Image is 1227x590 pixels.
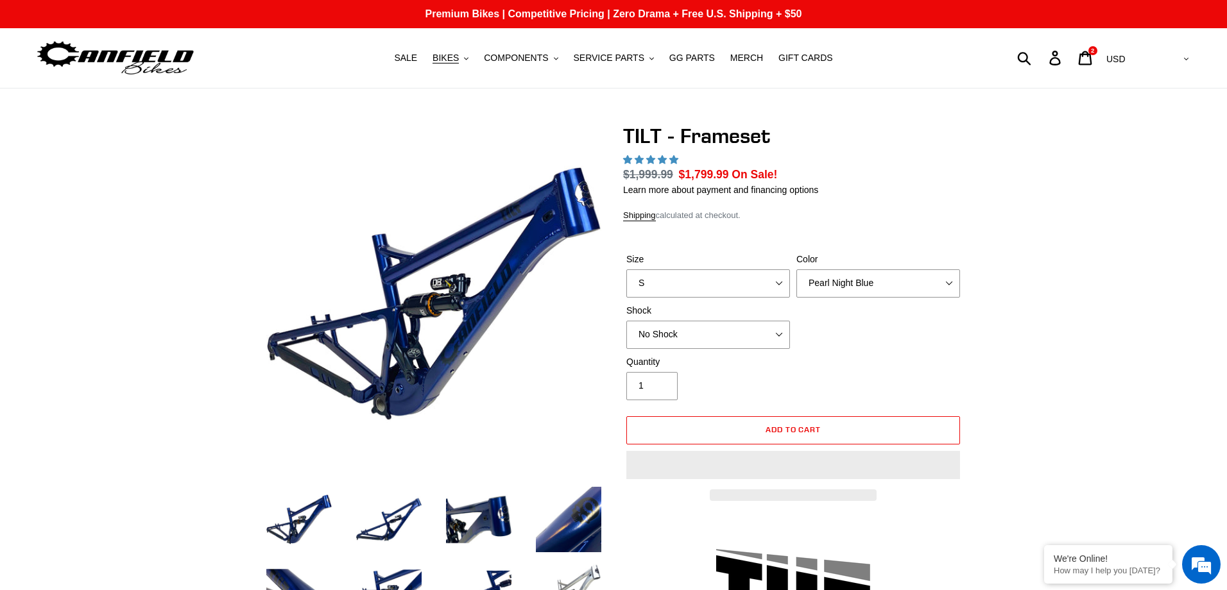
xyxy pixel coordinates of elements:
[626,253,790,266] label: Size
[264,484,334,555] img: Load image into Gallery viewer, TILT - Frameset
[623,185,818,195] a: Learn more about payment and financing options
[1054,566,1163,575] p: How may I help you today?
[730,53,763,63] span: MERCH
[433,53,459,63] span: BIKES
[679,168,729,181] span: $1,799.99
[443,484,514,555] img: Load image into Gallery viewer, TILT - Frameset
[1024,44,1057,72] input: Search
[1071,44,1101,72] a: 2
[1091,47,1094,54] span: 2
[567,49,660,67] button: SERVICE PARTS
[623,155,681,165] span: 5.00 stars
[477,49,564,67] button: COMPONENTS
[626,355,790,369] label: Quantity
[772,49,839,67] a: GIFT CARDS
[484,53,548,63] span: COMPONENTS
[426,49,475,67] button: BIKES
[573,53,644,63] span: SERVICE PARTS
[623,168,673,181] s: $1,999.99
[663,49,721,67] a: GG PARTS
[778,53,833,63] span: GIFT CARDS
[766,425,821,434] span: Add to cart
[626,304,790,317] label: Shock
[623,124,963,148] h1: TILT - Frameset
[669,53,715,63] span: GG PARTS
[626,416,960,444] button: Add to cart
[724,49,769,67] a: MERCH
[354,484,424,555] img: Load image into Gallery viewer, TILT - Frameset
[796,253,960,266] label: Color
[394,53,417,63] span: SALE
[623,210,656,221] a: Shipping
[35,38,196,78] img: Canfield Bikes
[623,209,963,222] div: calculated at checkout.
[732,166,777,183] span: On Sale!
[266,126,601,461] img: TILT - Frameset
[1054,553,1163,564] div: We're Online!
[388,49,424,67] a: SALE
[533,484,604,555] img: Load image into Gallery viewer, TILT - Frameset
